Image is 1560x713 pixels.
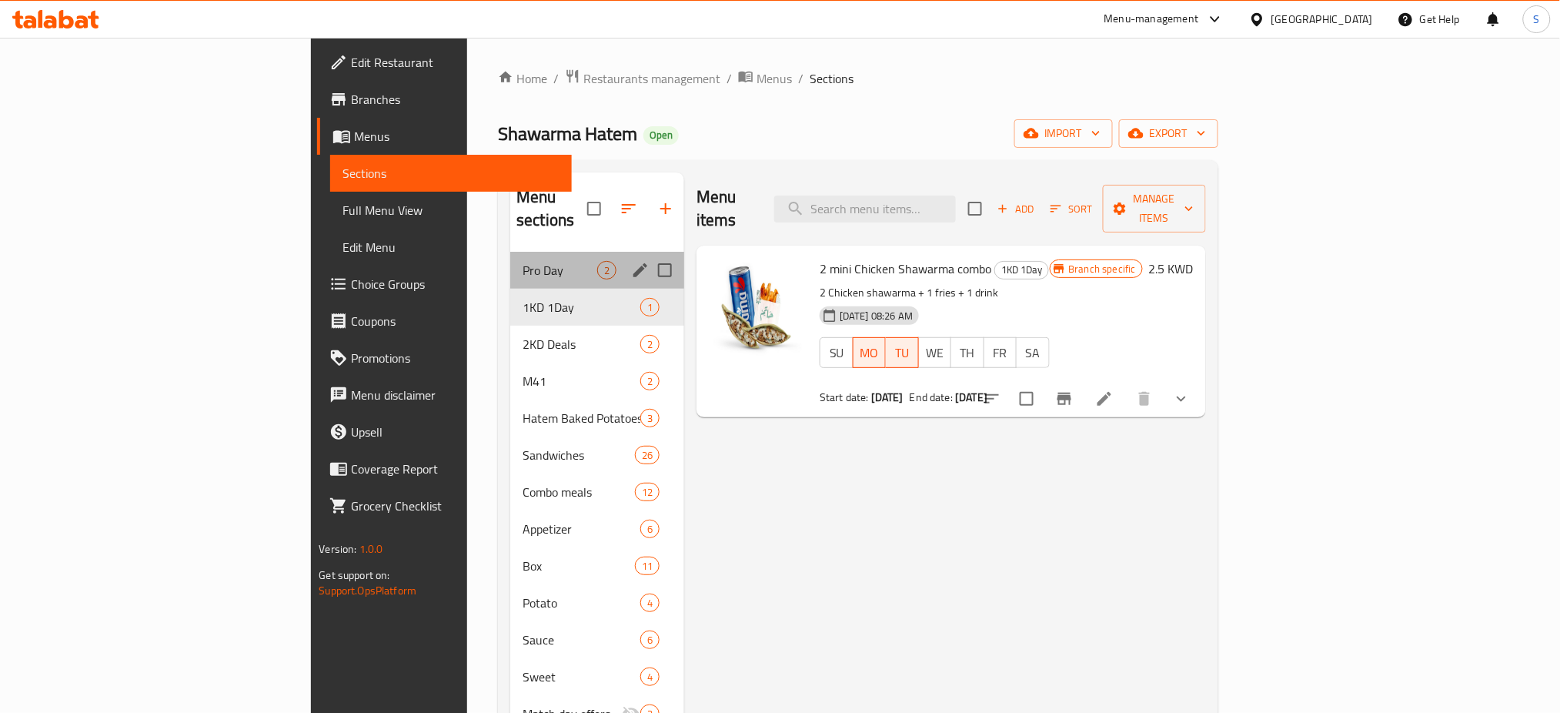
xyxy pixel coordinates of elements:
[523,446,635,464] span: Sandwiches
[317,487,572,524] a: Grocery Checklist
[351,312,560,330] span: Coupons
[959,192,991,225] span: Select section
[1016,337,1049,368] button: SA
[871,387,904,407] b: [DATE]
[995,261,1048,279] span: 1KD 1Day
[1041,197,1103,221] span: Sort items
[510,326,684,363] div: 2KD Deals2
[523,372,640,390] div: M41
[643,126,679,145] div: Open
[583,69,720,88] span: Restaurants management
[991,197,1041,221] button: Add
[640,335,660,353] div: items
[523,335,640,353] span: 2KD Deals
[820,387,869,407] span: Start date:
[635,557,660,575] div: items
[641,411,659,426] span: 3
[798,69,803,88] li: /
[317,44,572,81] a: Edit Restaurant
[523,594,640,612] span: Potato
[636,559,659,574] span: 11
[523,409,640,427] span: Hatem Baked Potatoes
[351,497,560,515] span: Grocery Checklist
[354,127,560,146] span: Menus
[640,594,660,612] div: items
[342,164,560,182] span: Sections
[523,520,640,538] span: Appetizer
[351,90,560,109] span: Branches
[523,668,640,686] span: Sweet
[810,69,853,88] span: Sections
[523,298,640,316] span: 1KD 1Day
[635,483,660,501] div: items
[1149,258,1194,280] h6: 2.5 KWD
[757,69,792,88] span: Menus
[886,337,919,368] button: TU
[1103,185,1206,233] button: Manage items
[955,387,987,407] b: [DATE]
[330,155,572,192] a: Sections
[641,374,659,389] span: 2
[510,400,684,437] div: Hatem Baked Potatoes3
[995,200,1037,218] span: Add
[709,258,807,356] img: 2 mini Chicken Shawarma combo
[984,337,1017,368] button: FR
[317,81,572,118] a: Branches
[994,261,1049,280] div: 1KD 1Day
[319,539,356,559] span: Version:
[317,413,572,450] a: Upsell
[641,300,659,315] span: 1
[510,289,684,326] div: 1KD 1Day1
[523,261,597,280] span: Pro Day
[319,565,389,585] span: Get support on:
[510,474,684,510] div: Combo meals12
[640,520,660,538] div: items
[925,342,945,364] span: WE
[351,349,560,367] span: Promotions
[342,201,560,219] span: Full Menu View
[974,380,1010,417] button: sort-choices
[319,581,416,601] a: Support.OpsPlatform
[578,192,610,225] span: Select all sections
[860,342,880,364] span: MO
[1027,124,1101,143] span: import
[317,450,572,487] a: Coverage Report
[330,229,572,266] a: Edit Menu
[351,386,560,404] span: Menu disclaimer
[643,129,679,142] span: Open
[820,337,853,368] button: SU
[636,485,659,500] span: 12
[330,192,572,229] a: Full Menu View
[892,342,913,364] span: TU
[510,621,684,658] div: Sauce6
[1051,200,1093,218] span: Sort
[727,69,732,88] li: /
[510,363,684,400] div: M412
[641,337,659,352] span: 2
[853,337,886,368] button: MO
[990,342,1010,364] span: FR
[1023,342,1043,364] span: SA
[342,238,560,256] span: Edit Menu
[523,631,640,649] span: Sauce
[317,118,572,155] a: Menus
[351,423,560,441] span: Upsell
[351,460,560,478] span: Coverage Report
[523,483,635,501] span: Combo meals
[641,596,659,611] span: 4
[317,377,572,413] a: Menu disclaimer
[1010,383,1043,415] span: Select to update
[774,196,956,223] input: search
[1534,11,1540,28] span: S
[950,337,984,368] button: TH
[351,53,560,72] span: Edit Restaurant
[1119,119,1218,148] button: export
[641,522,659,537] span: 6
[523,557,635,575] span: Box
